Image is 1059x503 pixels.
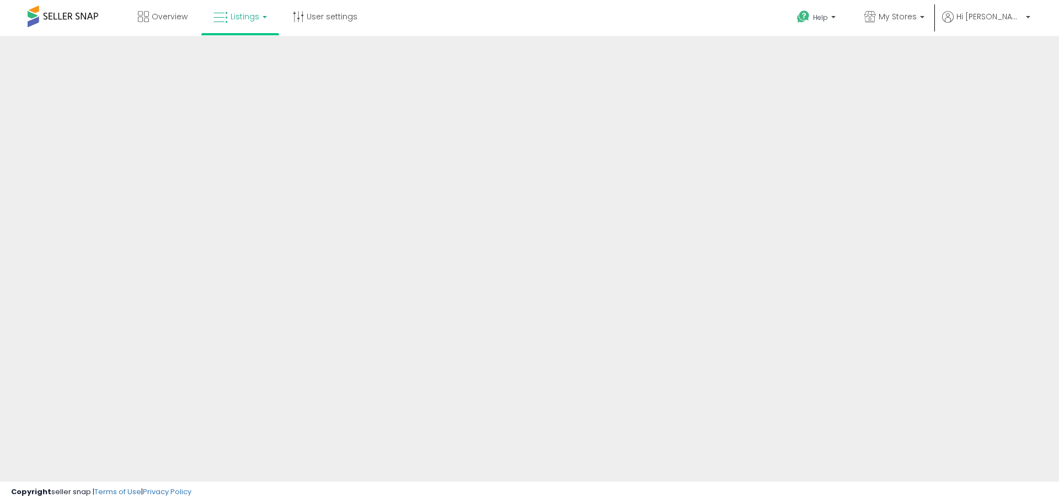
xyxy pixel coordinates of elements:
[956,11,1023,22] span: Hi [PERSON_NAME]
[813,13,828,22] span: Help
[879,11,917,22] span: My Stores
[143,486,191,497] a: Privacy Policy
[796,10,810,24] i: Get Help
[94,486,141,497] a: Terms of Use
[11,486,51,497] strong: Copyright
[788,2,847,36] a: Help
[11,487,191,497] div: seller snap | |
[231,11,259,22] span: Listings
[942,11,1030,36] a: Hi [PERSON_NAME]
[152,11,188,22] span: Overview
